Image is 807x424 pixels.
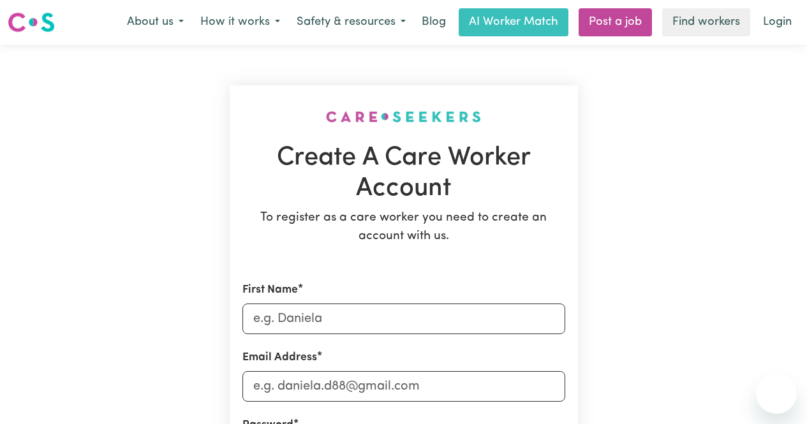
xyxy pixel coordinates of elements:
p: To register as a care worker you need to create an account with us. [242,209,565,246]
button: How it works [192,9,288,36]
h1: Create A Care Worker Account [242,143,565,204]
a: AI Worker Match [459,8,568,36]
label: First Name [242,282,298,298]
a: Post a job [579,8,652,36]
a: Blog [414,8,454,36]
input: e.g. Daniela [242,303,565,334]
input: e.g. daniela.d88@gmail.com [242,371,565,402]
button: Safety & resources [288,9,414,36]
label: Email Address [242,349,317,366]
a: Careseekers logo [8,8,55,37]
img: Careseekers logo [8,11,55,34]
iframe: Button to launch messaging window [756,373,797,414]
a: Find workers [662,8,750,36]
button: About us [119,9,192,36]
a: Login [755,8,799,36]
